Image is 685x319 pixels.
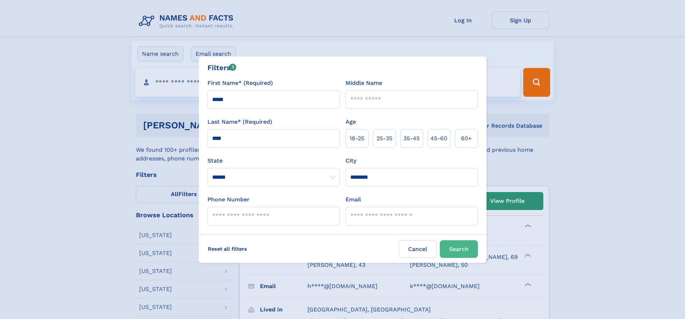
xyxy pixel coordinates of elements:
[207,195,250,204] label: Phone Number
[346,118,356,126] label: Age
[376,134,392,143] span: 25‑35
[207,62,237,73] div: Filters
[430,134,447,143] span: 45‑60
[350,134,364,143] span: 18‑25
[461,134,472,143] span: 60+
[440,240,478,258] button: Search
[203,240,252,258] label: Reset all filters
[346,195,361,204] label: Email
[207,118,272,126] label: Last Name* (Required)
[403,134,420,143] span: 35‑45
[346,79,382,87] label: Middle Name
[346,156,356,165] label: City
[399,240,437,258] label: Cancel
[207,156,340,165] label: State
[207,79,273,87] label: First Name* (Required)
